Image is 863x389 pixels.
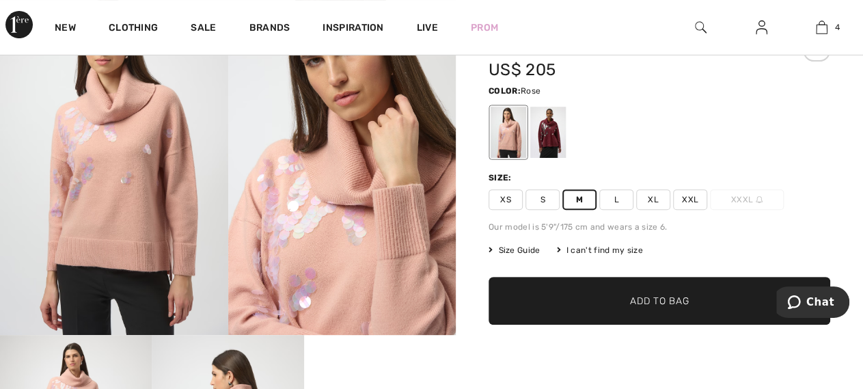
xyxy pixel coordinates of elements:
div: Size: [489,172,515,184]
span: XXXL [710,189,784,210]
span: S [525,189,560,210]
a: New [55,22,76,36]
a: Sign In [745,19,778,36]
span: XL [636,189,670,210]
div: I can't find my size [556,244,642,256]
img: My Info [756,19,767,36]
img: ring-m.svg [756,196,763,203]
span: XXL [673,189,707,210]
a: Sale [191,22,216,36]
a: 4 [793,19,851,36]
iframe: Opens a widget where you can chat to one of our agents [776,286,849,321]
span: Rose [521,86,540,96]
span: Inspiration [323,22,383,36]
span: XS [489,189,523,210]
img: 1ère Avenue [5,11,33,38]
span: 4 [834,21,839,33]
a: Live [417,21,438,35]
span: Add to Bag [630,293,689,308]
button: Add to Bag [489,277,830,325]
img: search the website [695,19,707,36]
a: Clothing [109,22,158,36]
a: Prom [471,21,498,35]
span: M [562,189,597,210]
div: Rose [491,107,526,158]
span: Color: [489,86,521,96]
div: Our model is 5'9"/175 cm and wears a size 6. [489,221,830,233]
span: US$ 205 [489,60,556,79]
div: Merlot [530,107,566,158]
a: Brands [249,22,290,36]
span: L [599,189,633,210]
img: My Bag [816,19,827,36]
span: Size Guide [489,244,540,256]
